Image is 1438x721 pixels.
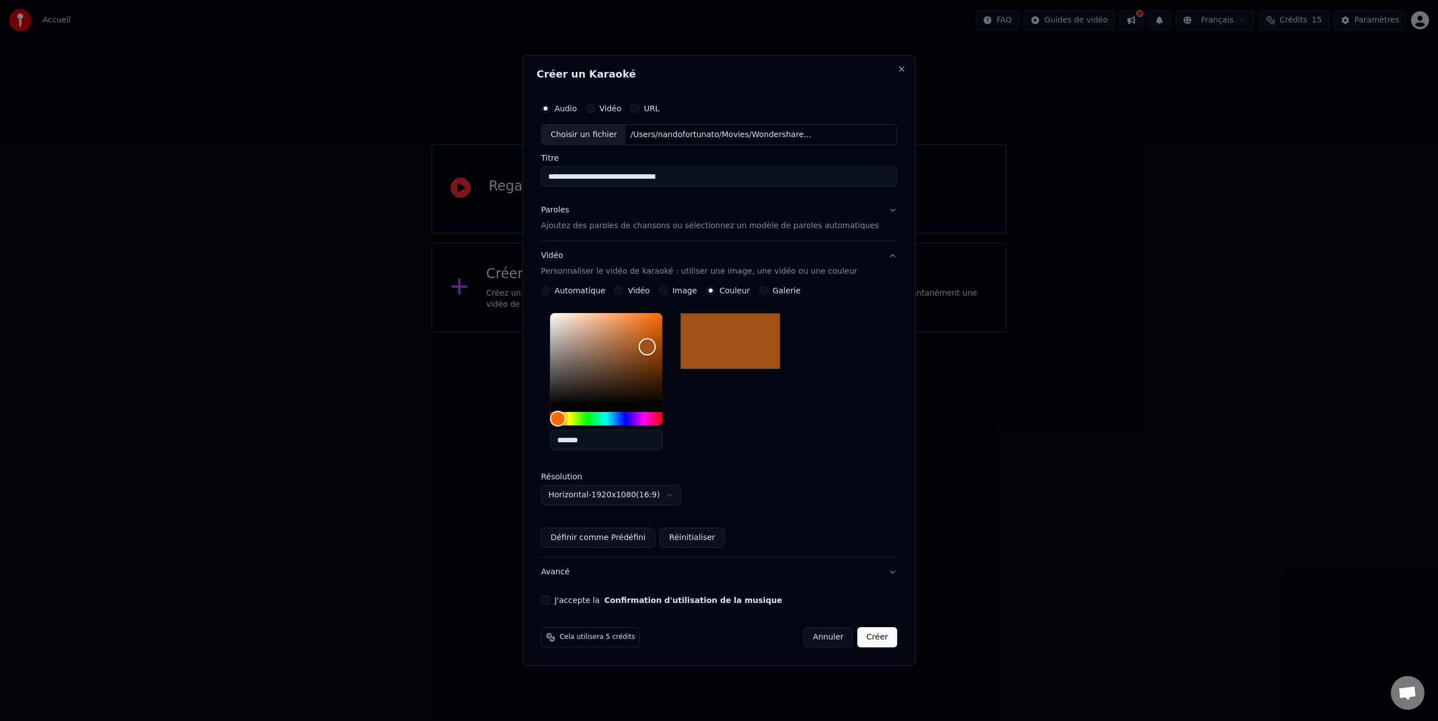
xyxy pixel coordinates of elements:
[541,242,897,287] button: VidéoPersonnaliser le vidéo de karaoké : utiliser une image, une vidéo ou une couleur
[550,313,662,405] div: Color
[554,287,605,294] label: Automatique
[541,221,879,232] p: Ajoutez des paroles de chansons ou sélectionnez un modèle de paroles automatiques
[772,287,800,294] label: Galerie
[720,287,750,294] label: Couleur
[559,633,635,642] span: Cela utilisera 5 crédits
[554,596,782,604] label: J'accepte la
[541,286,897,557] div: VidéoPersonnaliser le vidéo de karaoké : utiliser une image, une vidéo ou une couleur
[604,596,782,604] button: J'accepte la
[858,627,897,647] button: Créer
[628,287,650,294] label: Vidéo
[541,557,897,587] button: Avancé
[536,69,902,79] h2: Créer un Karaoké
[541,251,857,278] div: Vidéo
[550,412,662,425] div: Hue
[541,196,897,241] button: ParolesAjoutez des paroles de chansons ou sélectionnez un modèle de paroles automatiques
[541,528,655,548] button: Définir comme Prédéfini
[541,125,626,145] div: Choisir un fichier
[672,287,697,294] label: Image
[659,528,725,548] button: Réinitialiser
[541,473,653,480] label: Résolution
[626,129,817,140] div: /Users/nandofortunato/Movies/Wondershare UniConverter15/Downloaded/Pino D’Angiò - Ma quale idea ...
[541,266,857,277] p: Personnaliser le vidéo de karaoké : utiliser une image, une vidéo ou une couleur
[599,105,621,112] label: Vidéo
[644,105,659,112] label: URL
[541,155,897,162] label: Titre
[803,627,853,647] button: Annuler
[554,105,577,112] label: Audio
[541,205,569,216] div: Paroles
